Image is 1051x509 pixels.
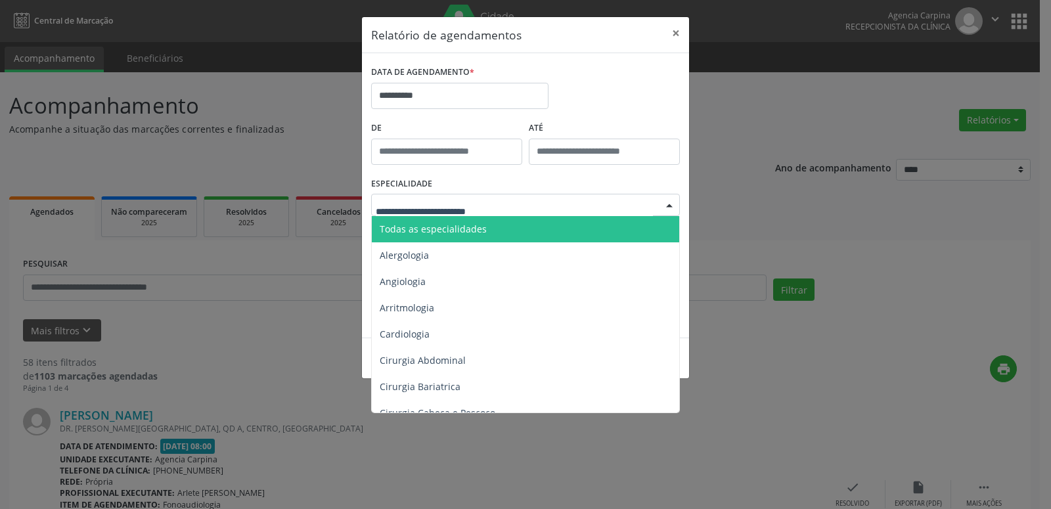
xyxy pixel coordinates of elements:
[529,118,680,139] label: ATÉ
[380,380,460,393] span: Cirurgia Bariatrica
[380,328,430,340] span: Cardiologia
[663,17,689,49] button: Close
[371,174,432,194] label: ESPECIALIDADE
[371,62,474,83] label: DATA DE AGENDAMENTO
[380,301,434,314] span: Arritmologia
[371,26,522,43] h5: Relatório de agendamentos
[371,118,522,139] label: De
[380,407,495,419] span: Cirurgia Cabeça e Pescoço
[380,223,487,235] span: Todas as especialidades
[380,275,426,288] span: Angiologia
[380,249,429,261] span: Alergologia
[380,354,466,366] span: Cirurgia Abdominal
